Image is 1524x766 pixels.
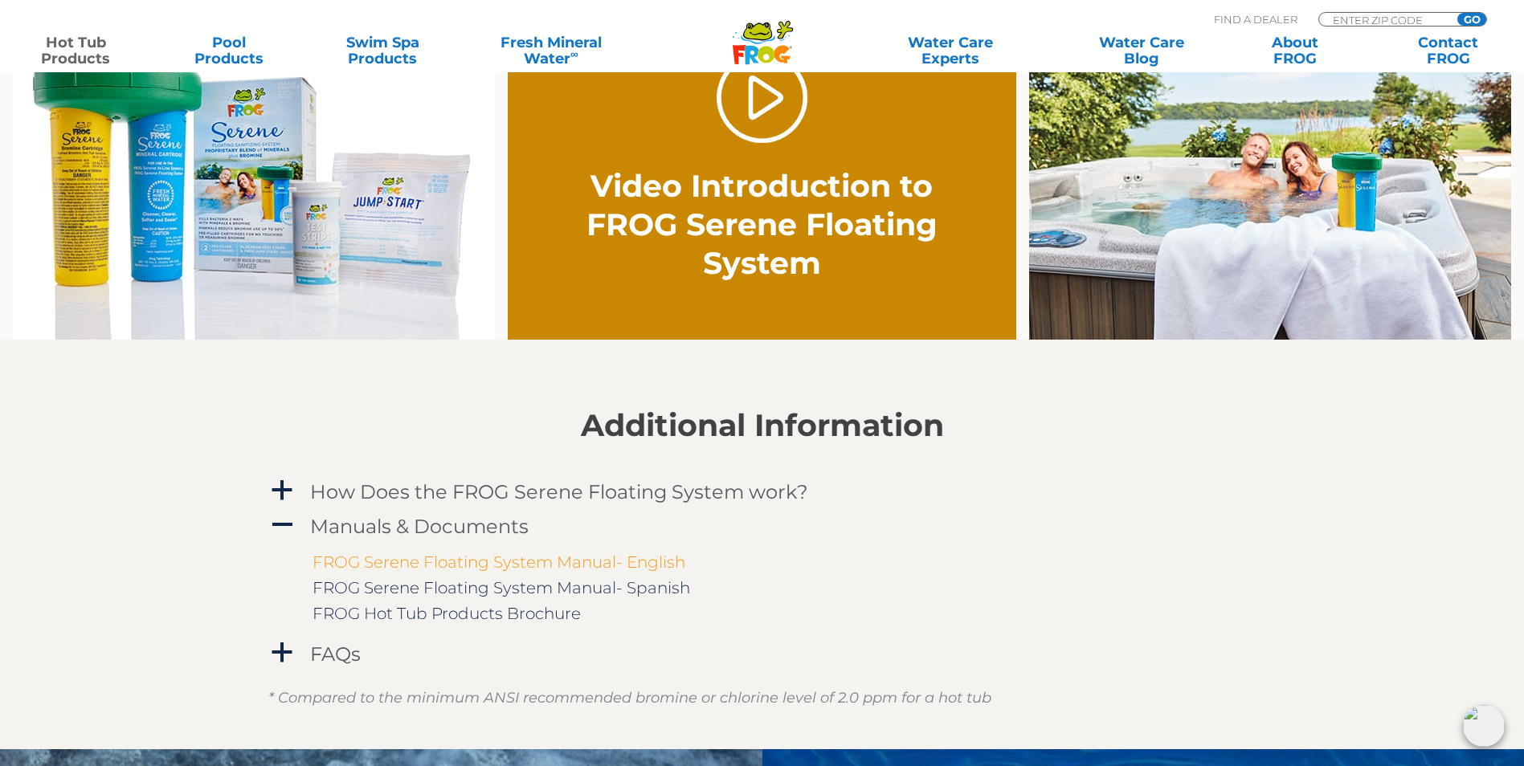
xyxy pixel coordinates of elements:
[1463,705,1505,747] img: openIcon
[310,481,808,503] h4: How Does the FROG Serene Floating System work?
[16,35,136,67] a: Hot TubProducts
[1331,13,1440,26] input: Zip Code Form
[717,52,807,143] a: Play Video
[268,511,1256,541] a: A Manuals & Documents
[268,408,1256,443] h2: Additional Information
[313,552,685,572] a: FROG Serene Floating System Manual- English
[310,515,529,537] h4: Manuals & Documents
[268,689,991,707] em: * Compared to the minimum ANSI recommended bromine or chlorine level of 2.0 ppm for a hot tub
[323,35,443,67] a: Swim SpaProducts
[268,639,1256,669] a: a FAQs
[270,641,294,665] span: a
[584,167,940,283] h2: Video Introduction to FROG Serene Floating System
[313,578,690,597] a: FROG Serene Floating System Manual- Spanish
[313,604,581,623] a: FROG Hot Tub Products Brochure
[1388,35,1508,67] a: ContactFROG
[1214,12,1297,26] p: Find A Dealer
[268,477,1256,507] a: a How Does the FROG Serene Floating System work?
[310,643,361,665] h4: FAQs
[1081,35,1201,67] a: Water CareBlog
[476,35,626,67] a: Fresh MineralWater∞
[270,479,294,503] span: a
[1235,35,1354,67] a: AboutFROG
[1457,13,1486,26] input: GO
[854,35,1048,67] a: Water CareExperts
[270,513,294,537] span: A
[170,35,289,67] a: PoolProducts
[570,47,578,60] sup: ∞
